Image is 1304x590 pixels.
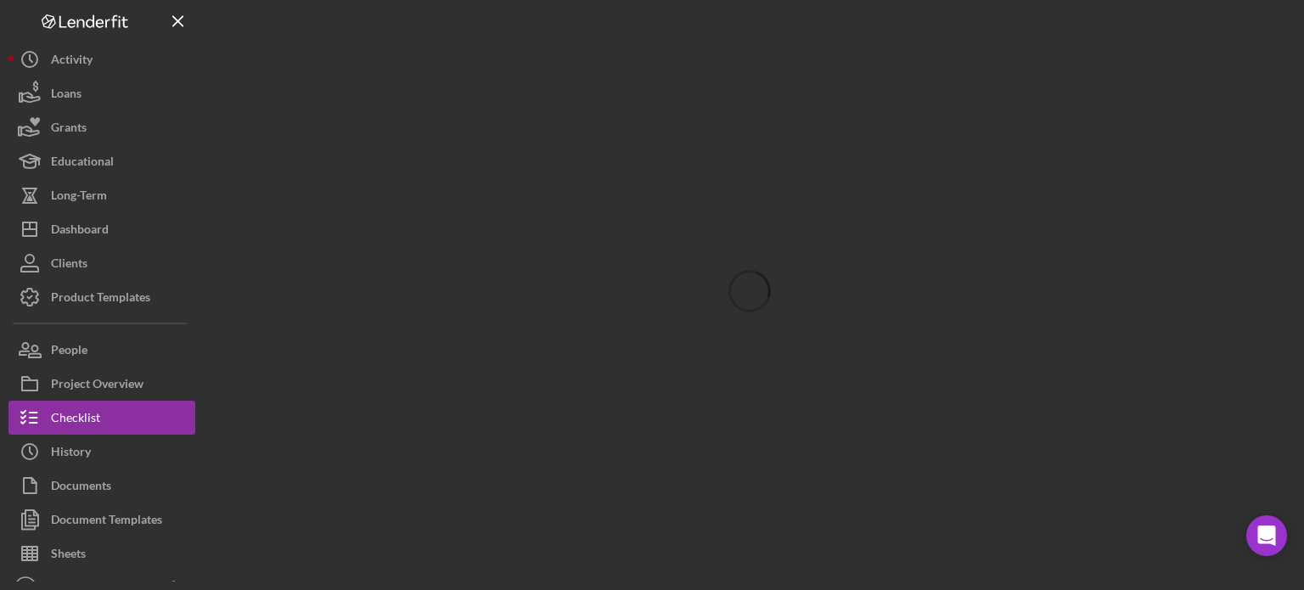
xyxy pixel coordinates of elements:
[51,144,114,183] div: Educational
[8,178,195,212] button: Long-Term
[51,110,87,149] div: Grants
[51,469,111,507] div: Documents
[8,503,195,537] button: Document Templates
[51,42,93,81] div: Activity
[8,333,195,367] button: People
[51,537,86,575] div: Sheets
[51,367,143,405] div: Project Overview
[8,76,195,110] button: Loans
[8,401,195,435] button: Checklist
[8,246,195,280] button: Clients
[1246,515,1287,556] div: Open Intercom Messenger
[8,144,195,178] button: Educational
[8,469,195,503] button: Documents
[51,503,162,541] div: Document Templates
[8,280,195,314] button: Product Templates
[51,333,87,371] div: People
[8,212,195,246] button: Dashboard
[51,435,91,473] div: History
[8,367,195,401] button: Project Overview
[8,435,195,469] button: History
[8,110,195,144] button: Grants
[51,178,107,216] div: Long-Term
[8,42,195,76] button: Activity
[51,212,109,250] div: Dashboard
[8,537,195,570] button: Sheets
[51,246,87,284] div: Clients
[51,76,81,115] div: Loans
[51,401,100,439] div: Checklist
[51,280,150,318] div: Product Templates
